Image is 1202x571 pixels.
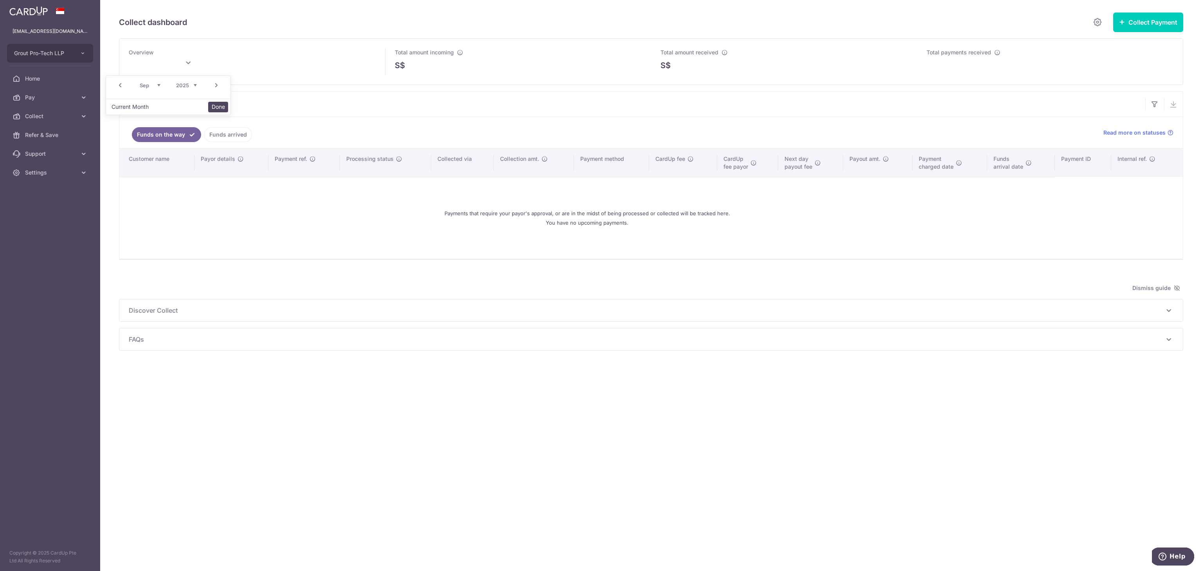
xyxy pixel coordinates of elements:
th: Payment ID [1055,149,1111,177]
span: CardUp fee [655,155,685,163]
button: Collect Payment [1113,13,1183,32]
span: Next day payout fee [785,155,812,171]
iframe: Opens a widget where you can find more information [1152,548,1194,567]
button: Current Month [108,102,152,112]
span: Payment ref. [275,155,307,163]
span: Pay [25,94,77,101]
th: Collected via [431,149,494,177]
span: Internal ref. [1117,155,1147,163]
button: Grout Pro-Tech LLP [7,44,93,63]
span: Dismiss guide [1132,283,1180,293]
div: Payments that require your payor's approval, or are in the midst of being processed or collected ... [129,184,1045,252]
p: [EMAIL_ADDRESS][DOMAIN_NAME] [13,27,88,35]
img: CardUp [9,6,48,16]
span: Payor details [201,155,235,163]
span: CardUp fee payor [723,155,748,171]
span: S$ [660,59,671,71]
input: Search [119,92,1145,117]
a: Next [212,81,221,90]
span: Read more on statuses [1103,129,1166,137]
span: Total amount received [660,49,718,56]
span: Total amount incoming [395,49,454,56]
span: Discover Collect [129,306,1164,315]
span: Help [18,5,34,13]
p: Discover Collect [129,306,1173,315]
span: S$ [395,59,405,71]
th: Payment method [574,149,649,177]
span: Settings [25,169,77,177]
th: Customer name [119,149,194,177]
span: Home [25,75,77,83]
span: Refer & Save [25,131,77,139]
span: Collection amt. [500,155,539,163]
a: Funds arrived [204,127,252,142]
span: Processing status [346,155,394,163]
span: Total payments received [927,49,991,56]
span: Payment charged date [919,155,954,171]
span: Funds arrival date [993,155,1023,171]
span: Overview [129,49,154,56]
a: Prev [115,81,125,90]
span: Support [25,150,77,158]
p: FAQs [129,335,1173,344]
span: FAQs [129,335,1164,344]
a: Read more on statuses [1103,129,1173,137]
h5: Collect dashboard [119,16,187,29]
span: Payout amt. [849,155,880,163]
span: Collect [25,112,77,120]
button: Done [208,102,228,112]
a: Funds on the way [132,127,201,142]
span: Grout Pro-Tech LLP [14,49,72,57]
